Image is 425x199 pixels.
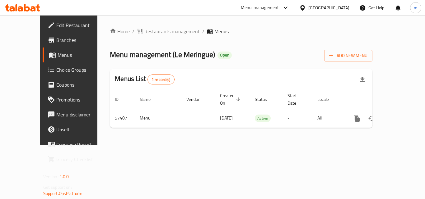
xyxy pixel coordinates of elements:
[56,126,106,133] span: Upsell
[344,90,414,109] th: Actions
[329,52,367,60] span: Add New Menu
[43,107,111,122] a: Menu disclaimer
[140,96,159,103] span: Name
[110,47,215,61] span: Menu management ( Le Meringue )
[43,18,111,33] a: Edit Restaurant
[148,77,174,83] span: 1 record(s)
[43,137,111,152] a: Coverage Report
[317,96,337,103] span: Locale
[214,28,229,35] span: Menus
[56,96,106,103] span: Promotions
[110,28,372,35] nav: breadcrumb
[56,21,106,29] span: Edit Restaurant
[56,111,106,118] span: Menu disclaimer
[202,28,204,35] li: /
[220,114,233,122] span: [DATE]
[255,115,271,122] span: Active
[312,109,344,128] td: All
[137,28,200,35] a: Restaurants management
[43,183,72,191] span: Get support on:
[217,52,232,58] span: Open
[147,75,175,84] div: Total records count
[241,4,279,11] div: Menu-management
[255,96,275,103] span: Status
[43,92,111,107] a: Promotions
[283,109,312,128] td: -
[115,74,174,84] h2: Menus List
[364,111,379,126] button: Change Status
[115,96,127,103] span: ID
[110,28,130,35] a: Home
[355,72,370,87] div: Export file
[144,28,200,35] span: Restaurants management
[43,47,111,62] a: Menus
[43,173,58,181] span: Version:
[132,28,134,35] li: /
[43,77,111,92] a: Coupons
[110,90,414,128] table: enhanced table
[56,156,106,163] span: Grocery Checklist
[43,152,111,167] a: Grocery Checklist
[220,92,242,107] span: Created On
[43,62,111,77] a: Choice Groups
[56,81,106,88] span: Coupons
[56,36,106,44] span: Branches
[186,96,208,103] span: Vendor
[59,173,69,181] span: 1.0.0
[43,122,111,137] a: Upsell
[324,50,372,61] button: Add New Menu
[43,33,111,47] a: Branches
[217,52,232,59] div: Open
[414,4,418,11] span: m
[43,189,83,197] a: Support.OpsPlatform
[58,51,106,59] span: Menus
[56,141,106,148] span: Coverage Report
[135,109,181,128] td: Menu
[349,111,364,126] button: more
[110,109,135,128] td: 57407
[56,66,106,74] span: Choice Groups
[308,4,349,11] div: [GEOGRAPHIC_DATA]
[287,92,305,107] span: Start Date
